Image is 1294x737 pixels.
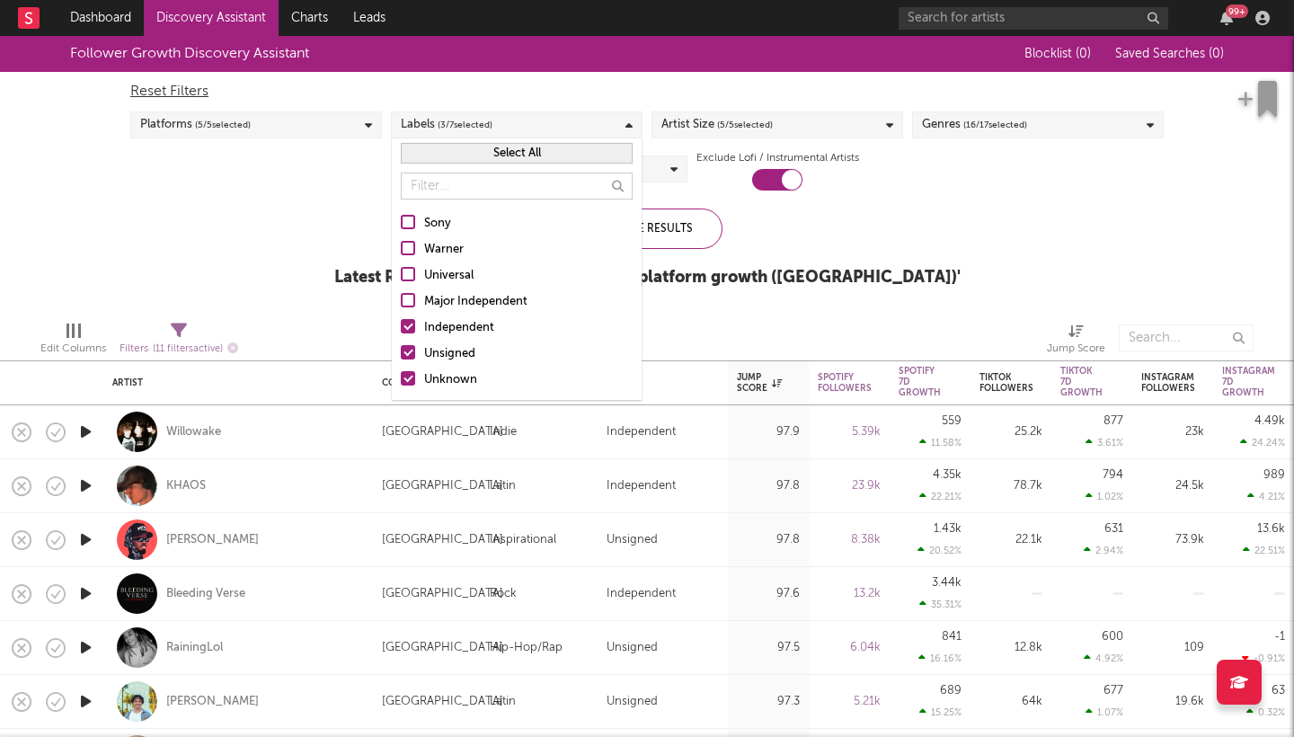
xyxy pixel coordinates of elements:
div: [GEOGRAPHIC_DATA] [382,691,503,713]
span: ( 0 ) [1076,48,1091,60]
div: -1 [1274,631,1285,643]
div: 559 [942,415,962,427]
div: Jump Score [1047,338,1105,360]
div: Hip-Hop/Rap [490,637,563,659]
label: Exclude Lofi / Instrumental Artists [696,147,859,169]
div: Independent [607,422,676,443]
div: Artist [112,377,355,388]
div: Spotify Followers [818,372,872,394]
div: [GEOGRAPHIC_DATA] [382,422,503,443]
span: ( 16 / 17 selected) [963,114,1027,136]
div: Independent [424,317,633,339]
div: 64k [979,691,1042,713]
div: Tiktok Followers [979,372,1033,394]
div: 5.21k [818,691,881,713]
div: Sony [424,213,633,235]
div: 97.8 [737,529,800,551]
div: 22.21 % [919,491,962,502]
div: 631 [1104,523,1123,535]
div: 16.16 % [918,653,962,664]
div: Universal [424,265,633,287]
div: 19.6k [1141,691,1204,713]
div: 600 [1102,631,1123,643]
div: 35.31 % [919,599,962,610]
div: 989 [1263,469,1285,481]
div: 97.9 [737,422,800,443]
input: Search for artists [899,7,1168,30]
div: Genres [922,114,1027,136]
div: -0.91 % [1242,653,1285,664]
div: 109 [1141,637,1204,659]
div: Unknown [424,369,633,391]
div: 63 [1272,685,1285,697]
div: 8.38k [818,529,881,551]
div: 794 [1103,469,1123,481]
div: 5.39k [818,422,881,443]
div: Artist Size [661,114,773,136]
div: Unsigned [424,343,633,365]
span: ( 5 / 5 selected) [195,114,251,136]
div: 3.61 % [1086,437,1123,448]
div: 4.35k [933,469,962,481]
div: 6.04k [818,637,881,659]
div: Reset Filters [130,81,1164,102]
div: [GEOGRAPHIC_DATA] [382,583,503,605]
span: ( 3 / 7 selected) [438,114,492,136]
div: 23k [1141,422,1204,443]
div: 1.43k [934,523,962,535]
div: 99 + [1226,4,1248,18]
div: 22.1k [979,529,1042,551]
div: Inspirational [490,529,556,551]
div: 0.32 % [1246,706,1285,718]
div: Country [382,377,463,388]
div: 73.9k [1141,529,1204,551]
div: 22.51 % [1243,545,1285,556]
div: 3.44k [932,577,962,589]
span: ( 0 ) [1209,48,1224,60]
div: Independent [607,475,676,497]
div: Instagram Followers [1141,372,1195,394]
a: [PERSON_NAME] [166,532,259,548]
div: Unsigned [607,691,658,713]
div: 2.94 % [1084,545,1123,556]
div: Labels [401,114,492,136]
div: 20.52 % [917,545,962,556]
div: Filters(11 filters active) [120,315,238,368]
div: Edit Columns [40,338,106,360]
div: Latin [490,691,516,713]
div: 4.21 % [1247,491,1285,502]
div: 78.7k [979,475,1042,497]
span: Saved Searches [1115,48,1224,60]
div: 841 [942,631,962,643]
div: 11.58 % [919,437,962,448]
button: Saved Searches (0) [1110,47,1224,61]
a: Bleeding Verse [166,586,245,602]
span: ( 5 / 5 selected) [717,114,773,136]
div: Spotify 7D Growth [899,366,941,398]
a: Willowake [166,424,221,440]
div: Warner [424,239,633,261]
div: 24.5k [1141,475,1204,497]
div: Independent [607,583,676,605]
div: Label [607,377,710,388]
div: Instagram 7D Growth [1222,366,1275,398]
div: 97.3 [737,691,800,713]
div: Jump Score [1047,315,1105,368]
span: Blocklist [1024,48,1091,60]
div: 1.02 % [1086,491,1123,502]
a: [PERSON_NAME] [166,694,259,710]
div: 97.6 [737,583,800,605]
button: Select All [401,143,633,164]
a: RainingLol [166,640,223,656]
div: Indie [490,422,517,443]
div: Edit Columns [40,315,106,368]
div: Major Independent [424,291,633,313]
div: 677 [1103,685,1123,697]
div: 689 [940,685,962,697]
div: Update Results [572,209,722,249]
